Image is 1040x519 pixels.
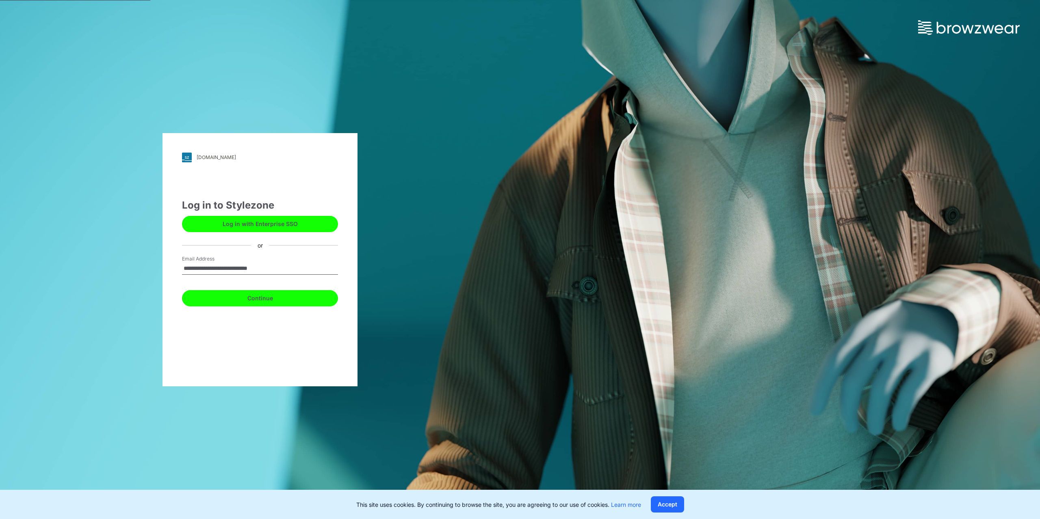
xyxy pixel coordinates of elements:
div: Log in to Stylezone [182,198,338,213]
img: svg+xml;base64,PHN2ZyB3aWR0aD0iMjgiIGhlaWdodD0iMjgiIHZpZXdCb3g9IjAgMCAyOCAyOCIgZmlsbD0ibm9uZSIgeG... [182,153,192,162]
p: This site uses cookies. By continuing to browse the site, you are agreeing to our use of cookies. [356,500,641,509]
label: Email Address [182,255,239,263]
div: or [251,241,269,250]
button: Log in with Enterprise SSO [182,216,338,232]
img: browzwear-logo.73288ffb.svg [918,20,1020,35]
a: Learn more [611,501,641,508]
div: [DOMAIN_NAME] [197,154,236,160]
button: Accept [651,496,684,513]
button: Continue [182,290,338,306]
a: [DOMAIN_NAME] [182,153,338,162]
